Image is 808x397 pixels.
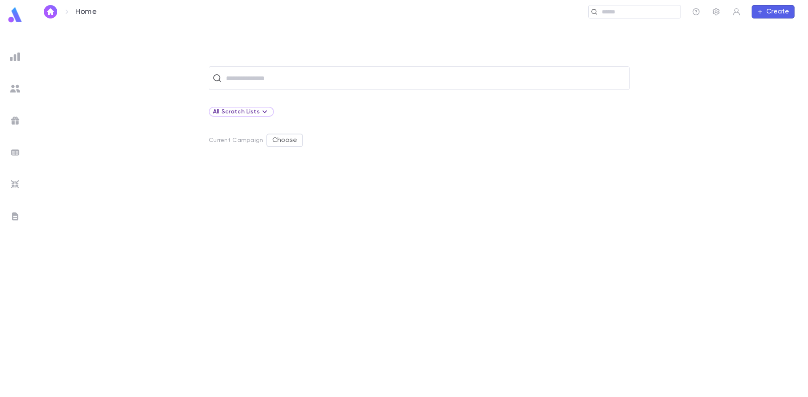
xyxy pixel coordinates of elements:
img: students_grey.60c7aba0da46da39d6d829b817ac14fc.svg [10,84,20,94]
div: All Scratch Lists [213,107,270,117]
img: logo [7,7,24,23]
img: campaigns_grey.99e729a5f7ee94e3726e6486bddda8f1.svg [10,116,20,126]
img: home_white.a664292cf8c1dea59945f0da9f25487c.svg [45,8,56,15]
button: Create [752,5,795,18]
img: imports_grey.530a8a0e642e233f2baf0ef88e8c9fcb.svg [10,179,20,189]
div: All Scratch Lists [209,107,274,117]
img: batches_grey.339ca447c9d9533ef1741baa751efc33.svg [10,147,20,158]
img: letters_grey.7941b92b52307dd3b8a917253454ce1c.svg [10,211,20,221]
p: Home [75,7,97,16]
img: reports_grey.c525e4749d1bce6a11f5fe2a8de1b229.svg [10,52,20,62]
button: Choose [266,134,303,147]
p: Current Campaign [209,137,263,144]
